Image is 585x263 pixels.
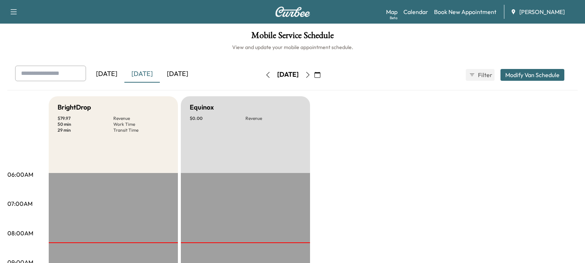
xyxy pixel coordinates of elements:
p: $ 0.00 [190,115,245,121]
h5: Equinox [190,102,214,113]
p: Work Time [113,121,169,127]
p: 06:00AM [7,170,33,179]
p: Transit Time [113,127,169,133]
a: Calendar [403,7,428,16]
a: MapBeta [386,7,398,16]
p: 08:00AM [7,229,33,238]
p: $ 79.97 [58,115,113,121]
h6: View and update your mobile appointment schedule. [7,44,578,51]
p: Revenue [113,115,169,121]
span: Filter [478,70,491,79]
div: [DATE] [277,70,299,79]
h1: Mobile Service Schedule [7,31,578,44]
div: [DATE] [89,66,124,83]
span: [PERSON_NAME] [519,7,565,16]
h5: BrightDrop [58,102,91,113]
p: 50 min [58,121,113,127]
button: Modify Van Schedule [500,69,564,81]
div: Beta [390,15,398,21]
p: 07:00AM [7,199,32,208]
button: Filter [466,69,495,81]
div: [DATE] [160,66,195,83]
a: Book New Appointment [434,7,496,16]
p: 29 min [58,127,113,133]
p: Revenue [245,115,301,121]
div: [DATE] [124,66,160,83]
img: Curbee Logo [275,7,310,17]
